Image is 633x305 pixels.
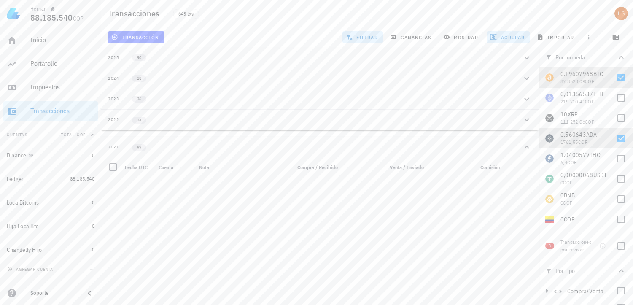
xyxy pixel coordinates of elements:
a: Changelly Hijo 0 [3,240,98,260]
button: filtrar [342,31,383,43]
div: VTHO-icon [545,154,554,163]
button: Por tipo [539,259,633,282]
div: Por moneda [545,54,616,61]
button: agrupar [487,31,530,43]
button: CuentasTotal COP [3,125,98,145]
div: Inicio [30,36,94,44]
span: Por tipo [545,266,616,275]
span: 0,560643 [560,131,586,138]
span: 0 [560,216,564,223]
span: Venta / Enviado [390,164,424,170]
div: Transacciones por revisar [560,238,596,254]
span: 6,4 [560,159,567,165]
span: COP [585,119,595,125]
div: Fecha UTC [121,158,155,178]
span: COP [563,179,573,186]
span: COP [564,216,575,223]
span: transacción [113,34,159,40]
span: Compra/Venta [567,287,603,295]
span: importar [539,34,574,40]
div: Binance [7,152,27,159]
span: Nota [199,164,209,170]
a: LocalBitcoins 0 [3,192,98,213]
div: Impuestos [30,83,94,91]
div: Nota [196,158,287,178]
a: Binance 0 [3,145,98,165]
button: agregar cuenta [5,265,57,273]
div: Hernan [30,5,46,12]
span: COP [585,98,595,105]
div: 2024 [108,75,119,82]
div: 2021 [108,144,119,151]
div: Ledger [7,175,24,183]
div: Hija LocalBtc [7,223,38,230]
span: agregar cuenta [9,267,53,272]
span: Comisión [480,164,500,170]
div: Comisión [442,158,503,178]
span: 18 [137,75,141,82]
button: mostrar [440,31,483,43]
a: Inicio [3,30,98,51]
span: 0 [92,246,94,253]
div: LocalBitcoins [7,199,39,206]
div: Cuenta [155,158,196,178]
div: Changelly Hijo [7,246,42,254]
button: 2022 14 [101,109,539,130]
span: COP [73,15,84,22]
span: Cuenta [159,164,173,170]
span: 88.185.540 [70,175,94,182]
span: mostrar [445,34,478,40]
div: BTC-icon [545,73,554,82]
span: Compra / Recibido [297,164,338,170]
a: Ledger 88.185.540 [3,169,98,189]
div: Venta / Enviado [373,158,427,178]
span: 643 txs [178,9,194,19]
span: COP [567,159,577,165]
button: 2024 18 [101,68,539,89]
div: 2023 [108,96,119,103]
div: avatar [614,7,628,20]
div: BNB-icon [545,195,554,203]
span: 1761,55 [560,139,578,145]
div: USDT-icon [545,175,554,183]
span: 10 [560,111,568,118]
h1: Transacciones [108,7,163,20]
span: 14 [137,117,141,124]
div: Soporte [30,290,78,297]
button: ganancias [386,31,436,43]
button: 2023 26 [101,89,539,109]
div: XRP-icon [545,114,554,122]
span: USDT [593,171,607,179]
div: COP-icon [545,215,554,224]
span: agrupar [492,34,525,40]
div: Portafolio [30,59,94,67]
span: BNB [564,192,575,199]
span: 0 [560,179,563,186]
span: VTHO [586,151,601,159]
button: 2025 90 [101,47,539,68]
div: Compra / Recibido [287,158,341,178]
button: importar [533,31,579,43]
a: Hija LocalBtc 0 [3,216,98,236]
span: ganancias [391,34,431,40]
a: Portafolio [3,54,98,74]
span: 0 [560,200,563,206]
div: ETH-icon [545,94,554,102]
div: 2022 [108,116,119,123]
button: 2021 99 [101,137,539,158]
span: 0,19607968 [560,70,593,78]
span: XRP [568,111,578,118]
span: Total COP [61,132,86,138]
span: 111.252,06 [560,119,585,125]
span: 0 [560,192,564,199]
span: 87.852.809 [560,78,585,84]
span: COP [585,78,595,84]
span: 219.710,41 [560,98,585,105]
button: transacción [108,31,164,43]
span: Fecha UTC [125,164,148,170]
span: filtrar [347,34,378,40]
div: 2025 [108,54,119,61]
span: 88.185.540 [30,12,73,23]
img: LedgiFi [7,7,20,20]
span: COP [563,200,573,206]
